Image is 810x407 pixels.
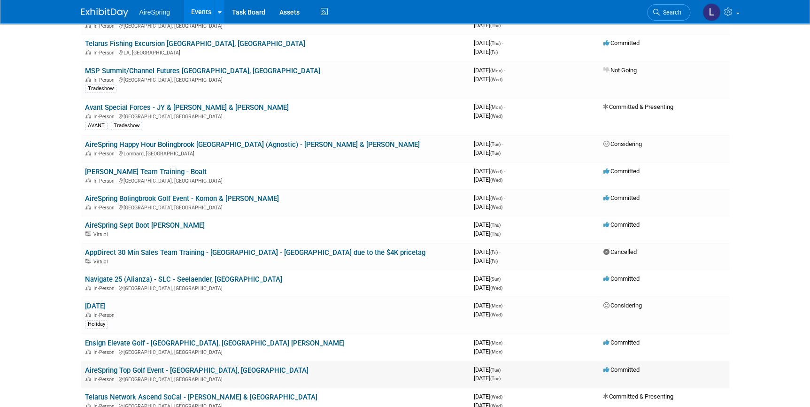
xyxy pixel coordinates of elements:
span: Considering [603,140,642,147]
span: (Tue) [490,368,501,373]
span: (Mon) [490,303,502,308]
span: In-Person [93,77,117,83]
img: In-Person Event [85,114,91,118]
span: (Tue) [490,376,501,381]
img: Virtual Event [85,259,91,263]
span: - [502,366,503,373]
img: In-Person Event [85,285,91,290]
span: [DATE] [474,284,502,291]
div: LA, [GEOGRAPHIC_DATA] [85,48,466,56]
span: [DATE] [474,366,503,373]
span: In-Person [93,285,117,292]
div: [GEOGRAPHIC_DATA], [GEOGRAPHIC_DATA] [85,375,466,383]
span: Virtual [93,259,110,265]
span: In-Person [93,151,117,157]
span: (Tue) [490,151,501,156]
img: Virtual Event [85,231,91,236]
span: [DATE] [474,194,505,201]
span: (Wed) [490,205,502,210]
span: (Tue) [490,142,501,147]
a: AppDirect 30 Min Sales Team Training - [GEOGRAPHIC_DATA] - [GEOGRAPHIC_DATA] due to the $4K pricetag [85,248,425,257]
span: (Mon) [490,105,502,110]
span: Committed [603,221,640,228]
img: In-Person Event [85,50,91,54]
div: Tradeshow [111,122,142,130]
a: [DATE] [85,302,106,310]
span: Search [660,9,681,16]
a: AireSpring Happy Hour Bolingbrook [GEOGRAPHIC_DATA] (Agnostic) - [PERSON_NAME] & [PERSON_NAME] [85,140,420,149]
img: In-Person Event [85,312,91,317]
div: [GEOGRAPHIC_DATA], [GEOGRAPHIC_DATA] [85,22,466,29]
span: (Wed) [490,394,502,399]
img: ExhibitDay [81,8,128,17]
span: Not Going [603,67,637,74]
span: [DATE] [474,221,503,228]
span: [DATE] [474,275,503,282]
span: [DATE] [474,168,505,175]
span: (Fri) [490,250,498,255]
span: (Fri) [490,50,498,55]
a: AireSpring Top Golf Event - [GEOGRAPHIC_DATA], [GEOGRAPHIC_DATA] [85,366,309,375]
span: (Mon) [490,68,502,73]
div: Lombard, [GEOGRAPHIC_DATA] [85,149,466,157]
span: [DATE] [474,103,505,110]
span: [DATE] [474,393,505,400]
div: AVANT [85,122,108,130]
a: Telarus Fishing Excursion [GEOGRAPHIC_DATA], [GEOGRAPHIC_DATA] [85,39,305,48]
img: In-Person Event [85,178,91,183]
img: Lisa Chow [702,3,720,21]
span: [DATE] [474,48,498,55]
div: [GEOGRAPHIC_DATA], [GEOGRAPHIC_DATA] [85,284,466,292]
span: - [504,302,505,309]
span: [DATE] [474,348,502,355]
span: (Sun) [490,276,501,282]
span: Cancelled [603,248,637,255]
a: Search [647,4,690,21]
a: Navigate 25 (Alianza) - SLC - Seelaender, [GEOGRAPHIC_DATA] [85,275,282,284]
img: In-Person Event [85,77,91,82]
span: - [502,39,503,46]
span: [DATE] [474,203,502,210]
span: (Mon) [490,349,502,354]
span: (Wed) [490,312,502,317]
span: [DATE] [474,311,502,318]
a: AireSpring Bolingbrook Golf Event - Komon & [PERSON_NAME] [85,194,279,203]
span: (Wed) [490,177,502,183]
span: Committed [603,39,640,46]
a: [PERSON_NAME] Team Training - Boalt [85,168,207,176]
span: - [502,275,503,282]
span: In-Person [93,205,117,211]
div: [GEOGRAPHIC_DATA], [GEOGRAPHIC_DATA] [85,76,466,83]
div: [GEOGRAPHIC_DATA], [GEOGRAPHIC_DATA] [85,348,466,355]
span: Committed [603,339,640,346]
span: - [499,248,501,255]
span: (Wed) [490,114,502,119]
span: [DATE] [474,149,501,156]
span: AireSpring [139,8,170,16]
span: Committed & Presenting [603,393,673,400]
a: Ensign Elevate Golf - [GEOGRAPHIC_DATA], [GEOGRAPHIC_DATA] [PERSON_NAME] [85,339,345,347]
span: [DATE] [474,140,503,147]
span: (Mon) [490,340,502,346]
span: - [504,194,505,201]
img: In-Person Event [85,205,91,209]
span: - [502,221,503,228]
div: [GEOGRAPHIC_DATA], [GEOGRAPHIC_DATA] [85,177,466,184]
img: In-Person Event [85,376,91,381]
img: In-Person Event [85,151,91,155]
span: [DATE] [474,67,505,74]
span: Committed [603,366,640,373]
a: MSP Summit/Channel Futures [GEOGRAPHIC_DATA], [GEOGRAPHIC_DATA] [85,67,320,75]
span: (Wed) [490,169,502,174]
div: Holiday [85,320,108,329]
span: (Thu) [490,231,501,237]
div: [GEOGRAPHIC_DATA], [GEOGRAPHIC_DATA] [85,112,466,120]
a: Avant Special Forces - JY & [PERSON_NAME] & [PERSON_NAME] [85,103,289,112]
span: In-Person [93,50,117,56]
span: In-Person [93,312,117,318]
span: [DATE] [474,76,502,83]
span: (Thu) [490,23,501,28]
span: (Wed) [490,196,502,201]
span: [DATE] [474,375,501,382]
div: [GEOGRAPHIC_DATA], [GEOGRAPHIC_DATA] [85,203,466,211]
